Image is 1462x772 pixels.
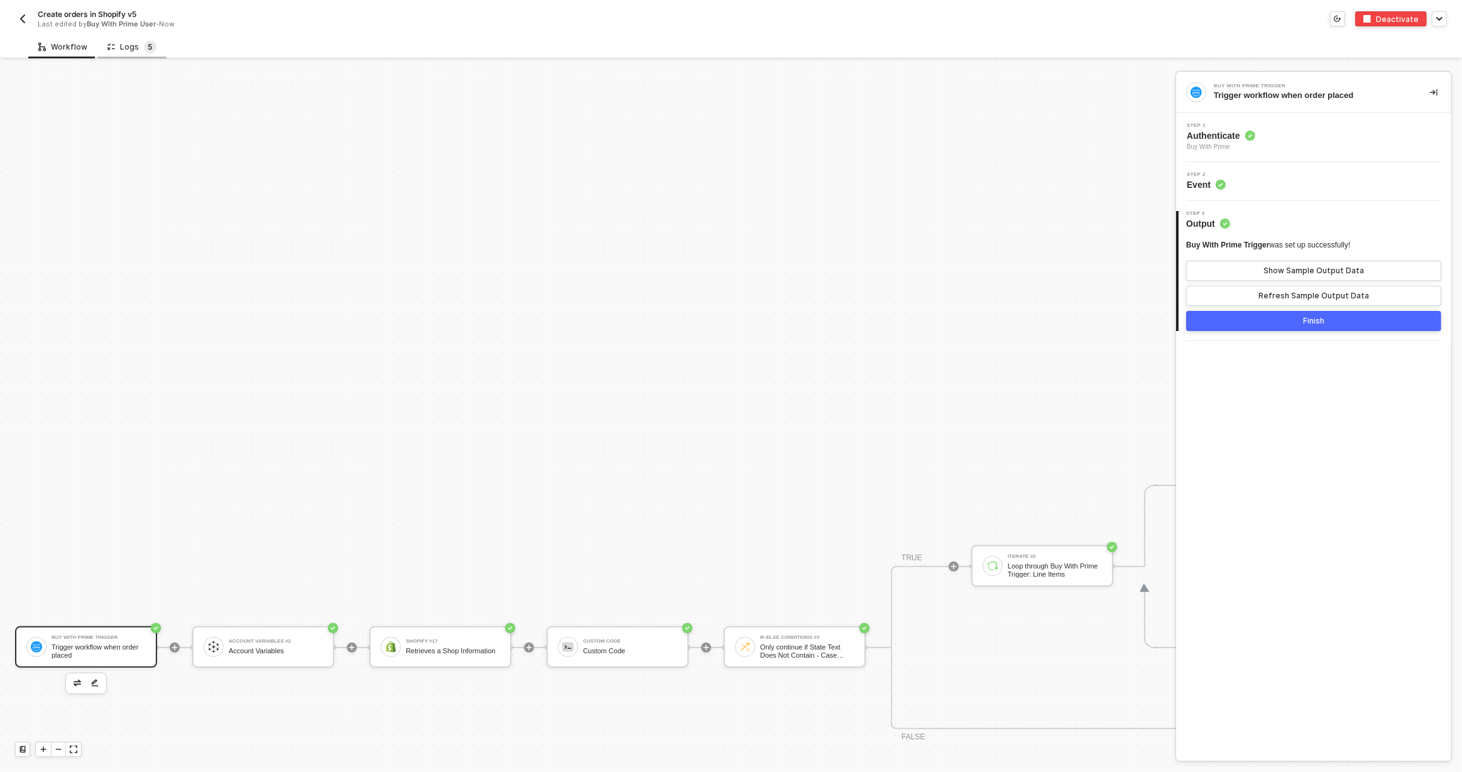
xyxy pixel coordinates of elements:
[38,42,87,52] div: Workflow
[406,639,500,644] div: Shopify #17
[87,19,156,28] span: Buy With Prime User
[682,623,692,633] span: icon-success-page
[229,639,323,644] div: Account Variables #2
[1186,286,1441,306] button: Refresh Sample Output Data
[702,644,710,651] span: icon-play
[1176,211,1451,331] div: Step 3Output Buy With Prime Triggerwas set up successfully!Show Sample Output DataRefresh Sample ...
[760,635,854,640] div: If-Else Conditions #3
[583,639,677,644] div: Custom Code
[1191,87,1202,98] img: integration-icon
[1186,217,1230,230] span: Output
[74,680,81,686] img: edit-cred
[1258,291,1369,301] div: Refresh Sample Output Data
[950,563,957,570] span: icon-play
[1376,14,1419,24] div: Deactivate
[38,9,136,19] span: Create orders in Shopify v5
[583,647,677,655] div: Custom Code
[1186,240,1350,251] div: was set up successfully!
[208,641,219,653] img: icon
[40,746,47,753] span: icon-play
[1186,261,1441,281] button: Show Sample Output Data
[1214,90,1410,101] div: Trigger workflow when order placed
[1187,123,1255,128] span: Step 1
[525,644,533,651] span: icon-play
[70,676,85,691] button: edit-cred
[1107,542,1117,552] span: icon-success-page
[328,623,338,633] span: icon-success-page
[1363,15,1371,23] img: deactivate
[87,676,102,691] button: edit-cred
[91,679,99,688] img: edit-cred
[385,641,396,653] img: icon
[1008,562,1102,578] div: Loop through Buy With Prime Trigger: Line Items
[1186,211,1230,216] span: Step 3
[18,14,28,24] img: back
[15,11,30,26] button: back
[1187,142,1255,152] span: Buy With Prime
[406,647,500,655] div: Retrieves a Shop Information
[70,746,77,753] span: icon-expand
[229,647,323,655] div: Account Variables
[739,641,751,653] img: icon
[902,731,925,743] div: FALSE
[38,19,702,29] div: Last edited by - Now
[562,641,574,653] img: icon
[52,643,146,659] div: Trigger workflow when order placed
[1008,554,1102,559] div: Iterate #2
[1430,89,1437,96] span: icon-collapse-right
[52,635,146,640] div: Buy With Prime Trigger
[107,41,156,53] div: Logs
[148,42,153,52] span: 5
[1186,241,1270,249] span: Buy With Prime Trigger
[144,41,156,53] sup: 5
[1187,129,1255,142] span: Authenticate
[151,623,161,633] span: icon-success-page
[859,623,870,633] span: icon-success-page
[1303,316,1324,326] div: Finish
[55,746,62,753] span: icon-minus
[1176,123,1451,152] div: Step 1Authenticate Buy With Prime
[987,560,998,572] img: icon
[760,643,854,659] div: Only continue if State Text Does Not Contain - Case Sensitive CANCELLED
[1187,178,1226,191] span: Event
[1334,15,1341,23] span: icon-versioning
[1187,172,1226,177] span: Step 2
[1186,311,1441,331] button: Finish
[171,644,178,651] span: icon-play
[348,644,356,651] span: icon-play
[902,552,922,564] div: TRUE
[1214,84,1402,89] div: Buy With Prime Trigger
[505,623,515,633] span: icon-success-page
[1263,266,1364,276] div: Show Sample Output Data
[1355,11,1427,26] button: deactivateDeactivate
[31,641,42,653] img: icon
